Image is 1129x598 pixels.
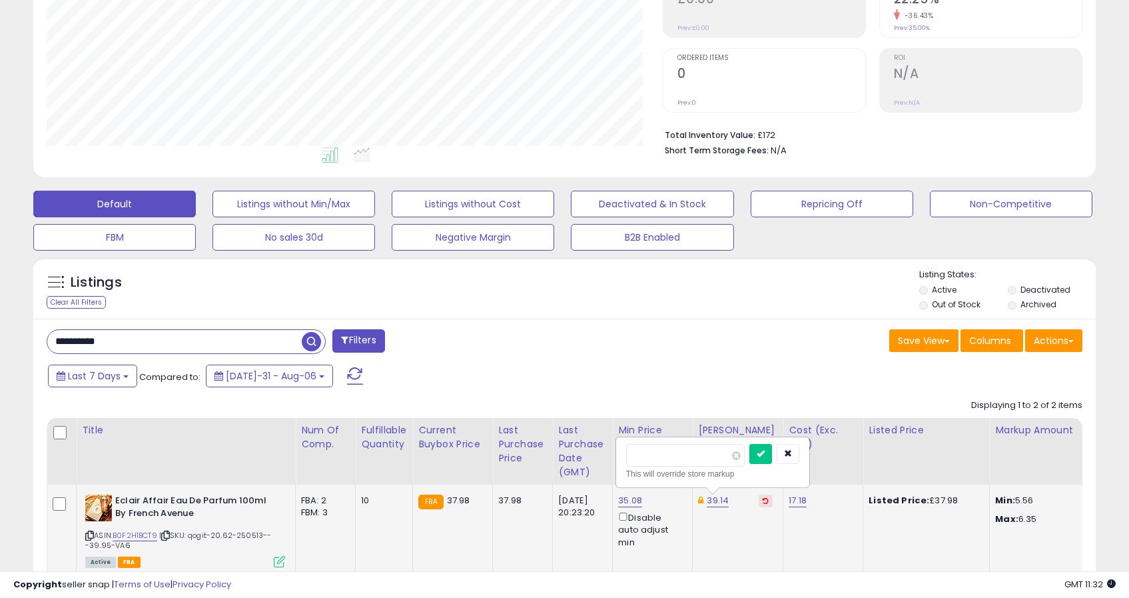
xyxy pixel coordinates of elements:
small: FBA [418,495,443,509]
span: 2025-08-14 11:32 GMT [1064,578,1116,591]
div: Clear All Filters [47,296,106,309]
div: FBA: 2 [301,495,345,507]
button: [DATE]-31 - Aug-06 [206,365,333,387]
span: Compared to: [139,371,200,383]
div: FBM: 3 [301,507,345,519]
h2: 0 [677,66,865,84]
span: N/A [771,144,787,157]
button: Columns [960,329,1023,352]
div: Current Buybox Price [418,423,487,451]
span: 37.98 [447,494,470,507]
label: Out of Stock [932,299,980,310]
small: -36.43% [900,11,934,21]
div: Disable auto adjust min [618,510,682,549]
button: Repricing Off [751,191,913,217]
li: £172 [665,126,1072,142]
button: Default [33,191,196,217]
p: Listing States: [919,269,1096,281]
img: 51M7DVPWP5L._SL40_.jpg [85,495,112,521]
button: Actions [1025,329,1082,352]
small: Prev: 0 [677,99,696,107]
div: seller snap | | [13,579,231,591]
a: 17.18 [789,494,807,507]
small: Prev: £0.00 [677,24,709,32]
div: [DATE] 20:23:20 [558,495,602,519]
button: Listings without Cost [392,191,554,217]
span: [DATE]-31 - Aug-06 [226,369,316,383]
button: FBM [33,224,196,251]
label: Active [932,284,956,295]
div: £37.98 [869,495,979,507]
b: Total Inventory Value: [665,129,755,141]
b: Listed Price: [869,494,929,507]
a: B0F2H1BCT9 [113,530,157,541]
div: Min Price [618,423,687,437]
div: Cost (Exc. VAT) [789,423,857,451]
label: Archived [1020,299,1056,310]
span: All listings currently available for purchase on Amazon [85,557,116,568]
div: [PERSON_NAME] [698,423,777,437]
button: Last 7 Days [48,365,137,387]
button: Save View [889,329,958,352]
div: Fulfillable Quantity [361,423,407,451]
b: Short Term Storage Fees: [665,145,769,156]
h5: Listings [71,273,122,292]
div: ASIN: [85,495,285,566]
div: 37.98 [498,495,542,507]
span: | SKU: qogit-20.62-250513---39.95-VA6 [85,530,272,550]
span: FBA [118,557,141,568]
h2: N/A [894,66,1082,84]
span: Columns [969,334,1011,347]
small: Prev: N/A [894,99,920,107]
a: 39.14 [707,494,729,507]
button: Deactivated & In Stock [571,191,733,217]
a: Terms of Use [114,578,171,591]
button: Negative Margin [392,224,554,251]
span: ROI [894,55,1082,62]
strong: Max: [995,513,1018,525]
div: Num of Comp. [301,423,350,451]
strong: Min: [995,494,1015,507]
a: 35.08 [618,494,642,507]
span: Last 7 Days [68,369,121,383]
strong: Copyright [13,578,62,591]
b: Eclair Affair Eau De Parfum 100ml By French Avenue [115,495,277,523]
button: B2B Enabled [571,224,733,251]
small: Prev: 35.00% [894,24,930,32]
div: Listed Price [869,423,984,437]
div: Markup Amount [995,423,1110,437]
div: 10 [361,495,402,507]
button: Non-Competitive [930,191,1092,217]
button: No sales 30d [212,224,375,251]
p: 5.56 [995,495,1106,507]
span: Ordered Items [677,55,865,62]
button: Filters [332,329,384,353]
div: Last Purchase Date (GMT) [558,423,607,479]
div: This will override store markup [626,467,799,481]
label: Deactivated [1020,284,1070,295]
a: Privacy Policy [173,578,231,591]
p: 6.35 [995,513,1106,525]
div: Title [82,423,290,437]
div: Last Purchase Price [498,423,547,465]
div: Displaying 1 to 2 of 2 items [971,399,1082,412]
button: Listings without Min/Max [212,191,375,217]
